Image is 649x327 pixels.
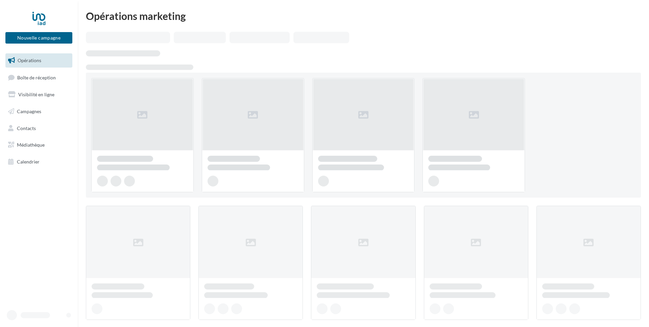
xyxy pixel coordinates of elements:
span: Médiathèque [17,142,45,148]
div: Opérations marketing [86,11,641,21]
a: Campagnes [4,104,74,119]
a: Calendrier [4,155,74,169]
span: Contacts [17,125,36,131]
a: Visibilité en ligne [4,87,74,102]
a: Boîte de réception [4,70,74,85]
a: Contacts [4,121,74,135]
span: Visibilité en ligne [18,92,54,97]
a: Opérations [4,53,74,68]
a: Médiathèque [4,138,74,152]
span: Opérations [18,57,41,63]
span: Boîte de réception [17,74,56,80]
button: Nouvelle campagne [5,32,72,44]
span: Campagnes [17,108,41,114]
span: Calendrier [17,159,40,165]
